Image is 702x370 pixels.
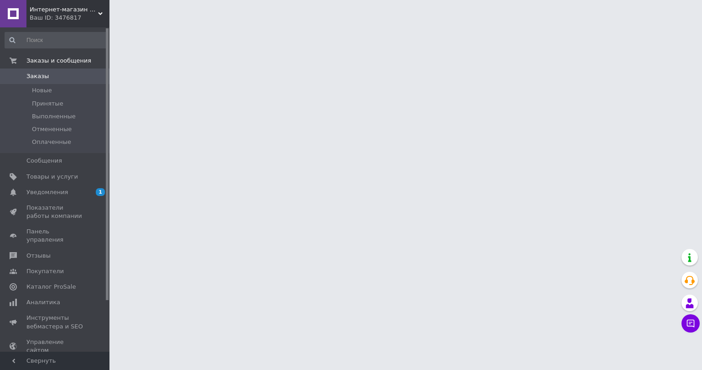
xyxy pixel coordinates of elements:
[30,5,98,14] span: Интернет-магазин "Aromatnoe Milo"
[26,204,84,220] span: Показатели работы компании
[26,173,78,181] span: Товары и услуги
[26,252,51,260] span: Отзывы
[32,86,52,95] span: Новые
[30,14,109,22] div: Ваш ID: 3476817
[26,57,91,65] span: Заказы и сообщения
[32,112,76,121] span: Выполненные
[26,157,62,165] span: Сообщения
[26,298,60,307] span: Аналитика
[26,267,64,275] span: Покупатели
[32,138,71,146] span: Оплаченные
[26,338,84,354] span: Управление сайтом
[26,72,49,80] span: Заказы
[5,32,107,48] input: Поиск
[26,314,84,330] span: Инструменты вебмастера и SEO
[681,314,700,333] button: Чат с покупателем
[96,188,105,196] span: 1
[26,283,76,291] span: Каталог ProSale
[32,100,63,108] span: Принятые
[32,125,72,133] span: Отмененные
[26,227,84,244] span: Панель управления
[26,188,68,196] span: Уведомления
